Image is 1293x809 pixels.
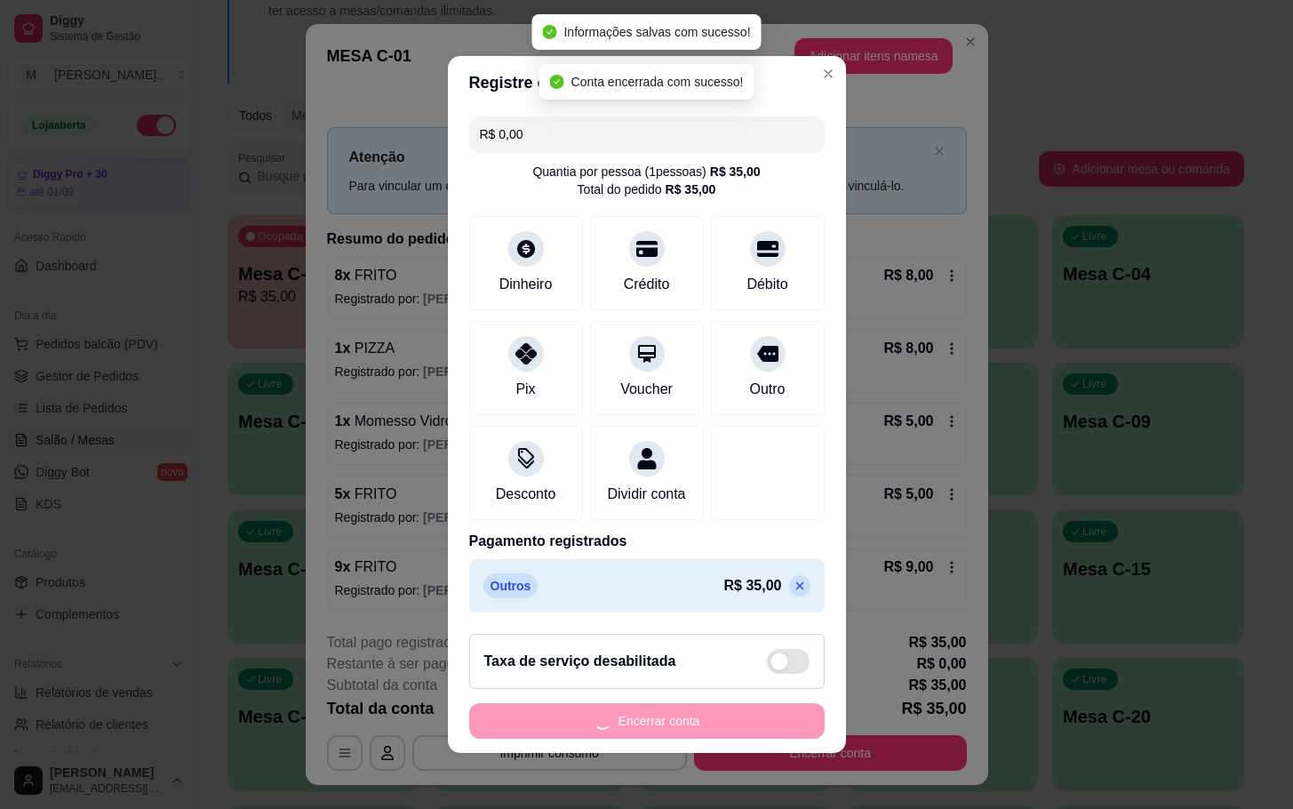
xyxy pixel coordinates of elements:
[484,651,676,672] h2: Taxa de serviço desabilitada
[515,379,535,400] div: Pix
[448,56,846,109] header: Registre o pagamento do pedido
[542,25,556,39] span: check-circle
[480,116,814,152] input: Ex.: hambúrguer de cordeiro
[499,274,553,295] div: Dinheiro
[496,484,556,505] div: Desconto
[578,180,716,198] div: Total do pedido
[814,60,842,88] button: Close
[469,531,825,552] p: Pagamento registrados
[666,180,716,198] div: R$ 35,00
[620,379,673,400] div: Voucher
[483,573,539,598] p: Outros
[710,163,761,180] div: R$ 35,00
[749,379,785,400] div: Outro
[550,75,564,89] span: check-circle
[746,274,787,295] div: Débito
[532,163,760,180] div: Quantia por pessoa ( 1 pessoas)
[624,274,670,295] div: Crédito
[724,575,782,597] p: R$ 35,00
[571,75,744,89] span: Conta encerrada com sucesso!
[607,484,685,505] div: Dividir conta
[563,25,750,39] span: Informações salvas com sucesso!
